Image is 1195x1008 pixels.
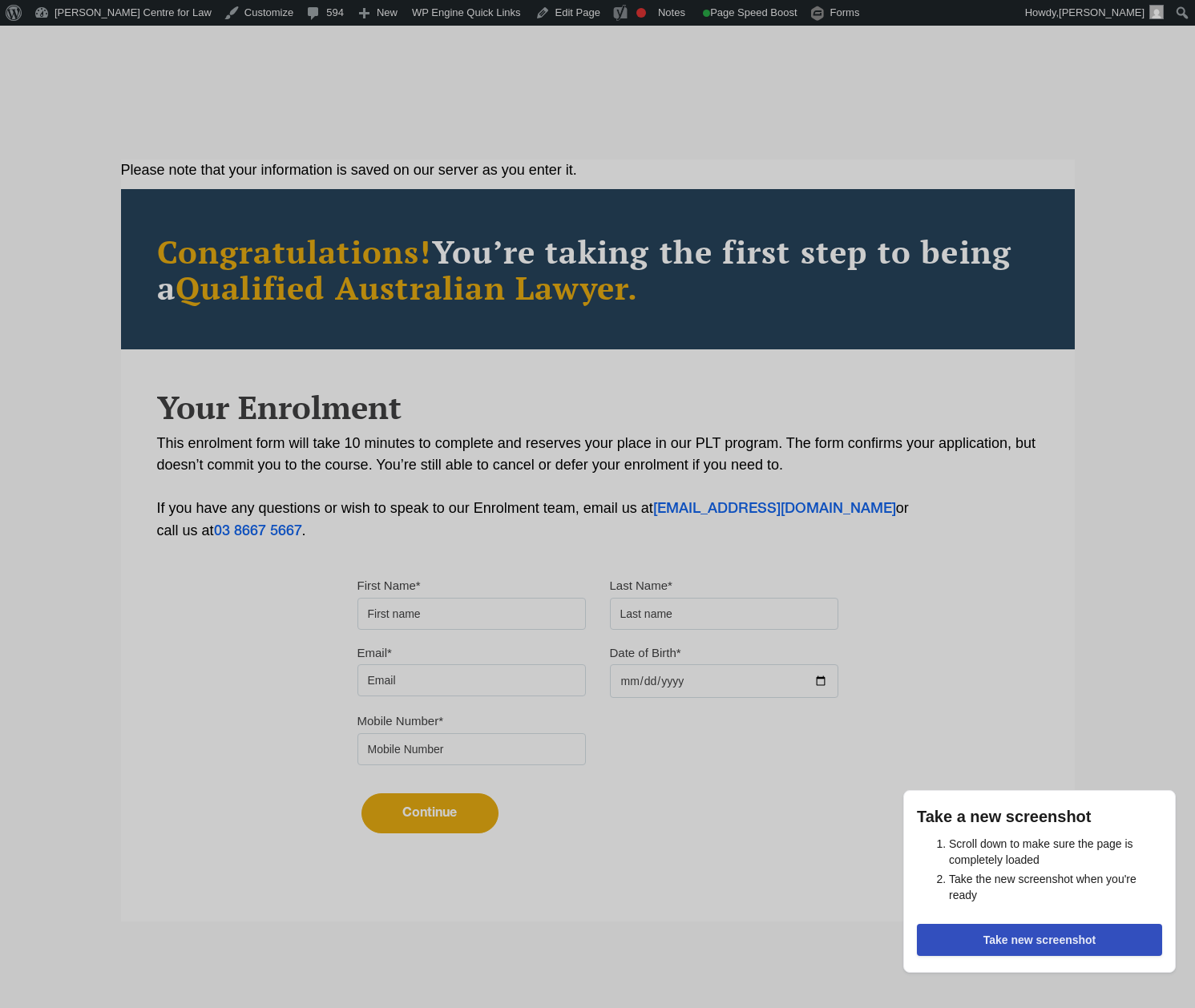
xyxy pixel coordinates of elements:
[917,807,1162,826] span: Take a new screenshot
[176,266,639,308] span: Qualified Australian Lawyer.
[1059,6,1145,18] span: [PERSON_NAME]
[157,433,1039,542] p: This enrolment form will take 10 minutes to complete and reserves your place in our PLT program. ...
[361,793,499,833] button: Continue
[610,645,681,661] label: Date of Birth*
[357,598,586,630] input: First name
[949,836,1162,868] li: Scroll down to make sure the page is completely loaded
[214,525,302,538] a: 03 8667 5667
[157,230,432,272] span: Congratulations!
[357,645,392,661] label: Email*
[157,233,1039,305] h2: You’re taking the first step to being a
[653,502,896,515] a: [EMAIL_ADDRESS][DOMAIN_NAME]
[610,578,672,594] label: Last Name*
[121,159,1075,181] div: Please note that your information is saved on our server as you enter it.
[357,664,586,696] input: Email
[949,871,1162,903] li: Take the new screenshot when you're ready
[610,598,838,630] input: Last name
[357,578,421,594] label: First Name*
[357,733,586,765] input: Mobile Number
[157,389,1039,425] h2: Your Enrolment
[917,924,1162,956] button: Take new screenshot
[636,8,646,18] div: Focus keyphrase not set
[357,713,444,729] label: Mobile Number*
